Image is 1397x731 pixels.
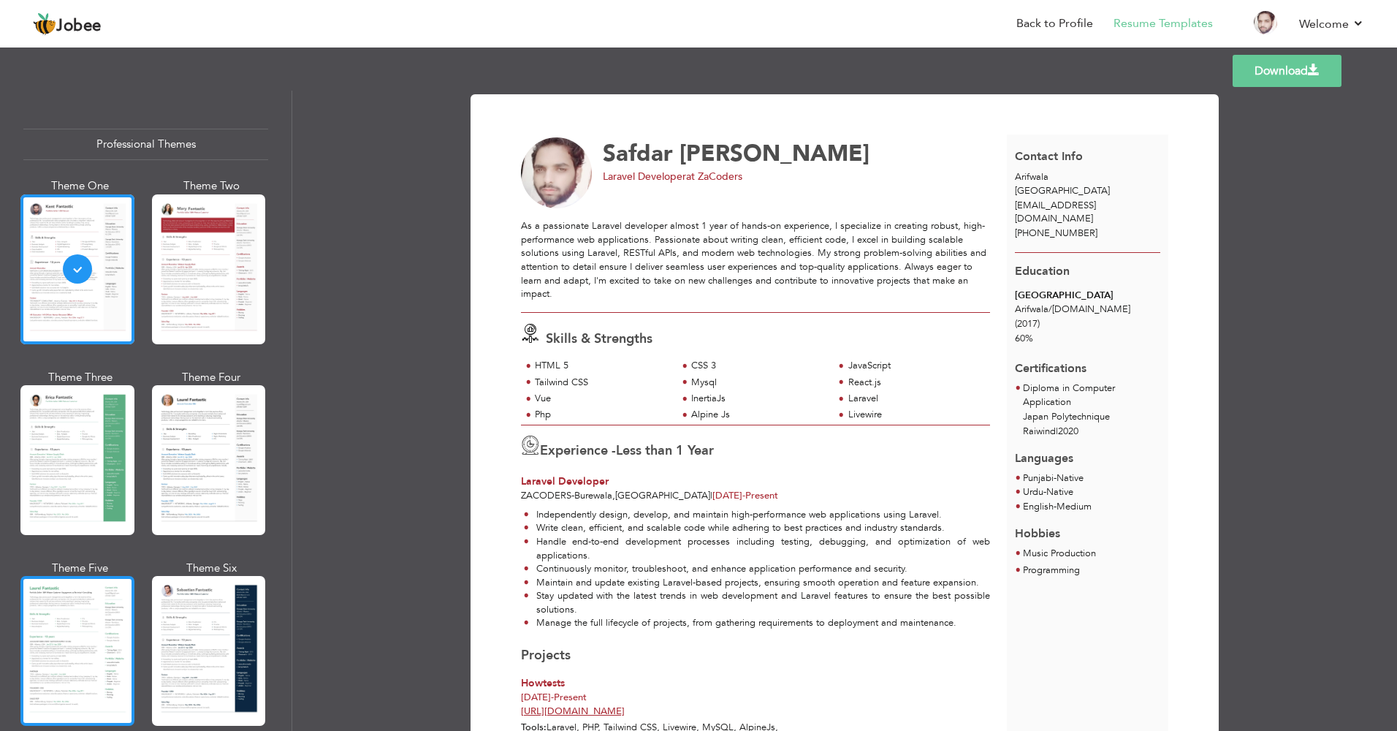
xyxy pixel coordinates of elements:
span: [DATE] Present [521,691,587,704]
span: | [1056,425,1058,438]
span: Punjabi [1023,471,1054,485]
span: Jobee [56,18,102,34]
span: Urdu [1023,485,1043,499]
span: Certifications [1015,349,1086,377]
span: Education [1015,263,1070,279]
li: Maintain and update existing Laravel-based projects, ensuring smooth operation and feature expans... [524,576,990,590]
img: jobee.io [33,12,56,36]
span: Skills & Strengths [546,330,652,348]
div: Laravel [848,392,982,406]
div: Theme Four [155,370,269,385]
span: - [742,489,745,502]
span: - [551,691,554,704]
span: English [1023,500,1054,513]
span: Contact Info [1015,148,1083,164]
span: - [1043,485,1046,499]
a: Download [1233,55,1341,87]
a: Resume Templates [1114,15,1213,32]
span: | [710,489,712,502]
span: Programming [1023,564,1080,577]
a: Welcome [1299,15,1364,33]
a: [URL][DOMAIN_NAME] [521,705,625,718]
a: Jobee [33,12,102,36]
span: Present [712,489,778,502]
div: React.js [848,376,982,390]
span: Experience - [540,442,616,460]
li: Native [1023,471,1084,486]
span: Burewala [574,489,612,502]
span: Languages [1015,439,1073,467]
div: InertiaJs [691,392,825,406]
div: Theme Six [155,561,269,576]
span: Arifwala [DOMAIN_NAME] [1015,303,1130,316]
span: Projects [521,646,571,664]
div: JavaScript [848,359,982,373]
label: Less than 1 Year [616,442,714,461]
li: Manage the full lifecycle of projects, from gathering requirements to deployment and maintenance. [524,616,990,630]
div: Theme Two [155,178,269,194]
div: [GEOGRAPHIC_DATA] [1015,289,1160,303]
span: [GEOGRAPHIC_DATA] [615,489,710,502]
p: Japan Polytechnique Raiwind 2020 [1023,410,1160,439]
span: Diploma in Computer Application [1023,382,1115,409]
span: - [1054,500,1057,513]
li: Write clean, efficient, and scalable code while adhering to best practices and industry standards. [524,521,990,535]
div: Theme One [23,178,137,194]
a: Back to Profile [1016,15,1093,32]
span: , [612,489,615,502]
li: Native [1023,485,1092,500]
span: - [1054,471,1057,485]
div: Professional Themes [23,129,268,160]
span: Hobbies [1015,526,1060,542]
span: Arifwala [1015,170,1048,183]
span: 60% [1015,332,1033,345]
div: Mysql [691,376,825,390]
div: As a passionate Laravel developer almost 1 year of hands-on experience, I specialize in creating ... [521,219,990,300]
div: Tailwind CSS [535,376,669,390]
span: at ZaCoders [686,170,742,183]
div: Theme Five [23,561,137,576]
span: [PERSON_NAME] [680,138,869,169]
span: Laravel Developer [521,474,609,488]
span: [EMAIL_ADDRESS][DOMAIN_NAME] [1015,199,1096,226]
li: Medium [1023,500,1092,515]
div: Theme Three [23,370,137,385]
span: ZaCoders [521,489,571,502]
li: Handle end-to-end development processes including testing, debugging, and optimization of web app... [524,535,990,562]
span: - [571,489,574,502]
span: Safdar [603,138,673,169]
span: Laravel Developer [603,170,686,183]
li: Continuously monitor, troubleshoot, and enhance application performance and security. [524,562,990,576]
div: Livewire [848,408,982,422]
div: HTML 5 [535,359,669,373]
div: Alpine Js [691,408,825,422]
span: (2017) [1015,317,1040,330]
img: No image [521,137,593,209]
li: Independently design, develop, and maintain high-performance web applications using Laravel. [524,508,990,522]
span: / [1048,303,1052,316]
span: [PHONE_NUMBER] [1015,227,1097,240]
div: CSS 3 [691,359,825,373]
span: [DATE] [712,489,745,502]
img: Profile Img [1254,11,1277,34]
div: Php [535,408,669,422]
span: Music Production [1023,547,1096,560]
span: Howtests [521,676,565,690]
li: Stay updated with the latest trends in web development and Laravel features to ensure the best po... [524,589,990,616]
span: [GEOGRAPHIC_DATA] [1015,184,1110,197]
div: Vue [535,392,669,406]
